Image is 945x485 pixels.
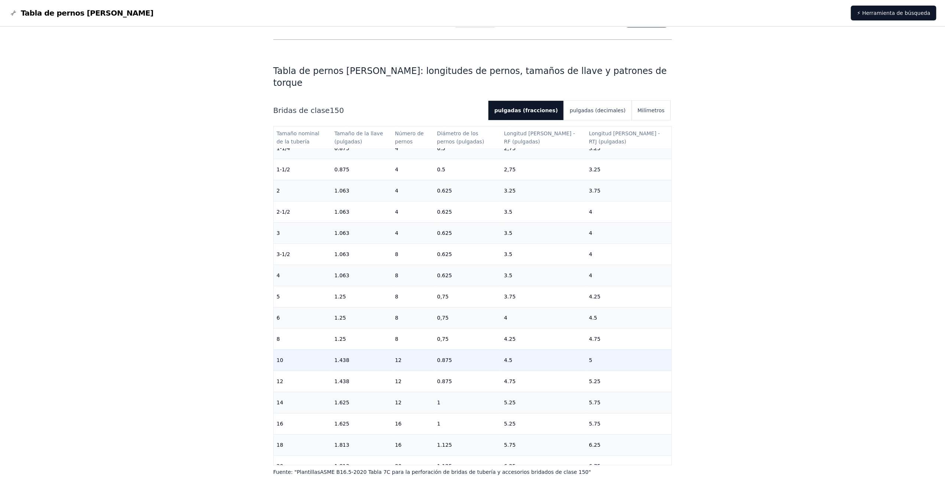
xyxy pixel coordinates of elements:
[331,126,392,149] th: Tamaño de la llave (pulgadas)
[277,188,280,194] font: 2
[589,400,600,405] font: 5.75
[334,166,349,172] font: 0.875
[494,107,558,113] font: pulgadas (fracciones)
[504,294,515,300] font: 3.75
[9,8,153,18] a: Gráfico de logotipos de pernos de bridaTabla de pernos [PERSON_NAME]
[504,166,515,172] font: 2,75
[334,378,349,384] font: 1.438
[437,166,445,172] font: 0.5
[334,130,385,145] font: Tamaño de la llave (pulgadas)
[334,400,349,405] font: 1.625
[277,130,321,145] font: Tamaño nominal de la tubería
[504,251,512,257] font: 3.5
[589,251,592,257] font: 4
[277,294,280,300] font: 5
[437,209,452,215] font: 0.625
[589,315,597,321] font: 4.5
[21,9,153,17] font: Tabla de pernos [PERSON_NAME]
[395,230,398,236] font: 4
[564,101,631,120] button: pulgadas (decimales)
[437,272,452,278] font: 0.625
[504,130,577,145] font: Longitud [PERSON_NAME] - RF (pulgadas)
[277,145,290,151] font: 1-1/4
[504,188,515,194] font: 3.25
[395,130,426,145] font: Número de pernos
[570,107,625,113] font: pulgadas (decimales)
[277,442,283,448] font: 18
[589,463,600,469] font: 6.75
[589,442,600,448] font: 6.25
[501,126,586,149] th: Longitud del perno - RF (pulgadas)
[277,272,280,278] font: 4
[395,251,398,257] font: 8
[334,209,349,215] font: 1.063
[392,126,434,149] th: Número de pernos
[277,315,280,321] font: 6
[395,421,402,427] font: 16
[504,378,515,384] font: 4.75
[277,400,283,405] font: 14
[334,272,349,278] font: 1.063
[437,336,449,342] font: 0,75
[395,188,398,194] font: 4
[277,421,283,427] font: 16
[589,378,600,384] font: 5.25
[334,230,349,236] font: 1.063
[437,378,452,384] font: 0.875
[504,272,512,278] font: 3.5
[395,463,402,469] font: 20
[437,294,449,300] font: 0,75
[437,442,452,448] font: 1.125
[586,126,672,149] th: Longitud del perno - RTJ (pulgadas)
[589,188,600,194] font: 3.75
[277,251,290,257] font: 3-1/2
[851,6,936,20] a: ⚡ Herramienta de búsqueda
[334,145,349,151] font: 0.875
[277,463,283,469] font: 20
[334,421,349,427] font: 1.625
[589,421,600,427] font: 5.75
[277,209,290,215] font: 2-1/2
[395,378,402,384] font: 12
[437,130,484,145] font: Diámetro de los pernos (pulgadas)
[395,272,398,278] font: 8
[297,469,320,475] font: Plantillas
[437,400,440,405] font: 1
[589,272,592,278] font: 4
[273,66,667,88] font: Tabla de pernos [PERSON_NAME]: longitudes de pernos, tamaños de llave y patrones de torque
[277,230,280,236] font: 3
[334,294,346,300] font: 1.25
[273,469,297,475] font: Fuente: "
[504,463,515,469] font: 6.25
[395,145,398,151] font: 4
[589,130,662,145] font: Longitud [PERSON_NAME] - RTJ (pulgadas)
[320,469,589,475] font: ASME B16.5-2020 Tabla 7C para la perforación de bridas de tubería y accesorios bridados de clase 150
[632,101,671,120] button: Milímetros
[437,315,449,321] font: 0,75
[334,188,349,194] font: 1.063
[504,209,512,215] font: 3.5
[277,378,283,384] font: 12
[437,421,440,427] font: 1
[589,230,592,236] font: 4
[334,251,349,257] font: 1.063
[274,126,332,149] th: Tamaño nominal de la tubería
[589,145,600,151] font: 3.25
[334,442,349,448] font: 1.813
[334,336,346,342] font: 1.25
[857,10,930,16] font: ⚡ Herramienta de búsqueda
[277,357,283,363] font: 10
[504,357,512,363] font: 4.5
[434,126,501,149] th: Diámetro de los pernos (pulgadas)
[638,107,665,113] font: Milímetros
[589,469,591,475] font: "
[277,336,280,342] font: 8
[395,294,398,300] font: 8
[589,357,592,363] font: 5
[504,400,515,405] font: 5.25
[330,106,344,115] font: 150
[437,463,452,469] font: 1.125
[437,251,452,257] font: 0.625
[395,315,398,321] font: 8
[395,442,402,448] font: 16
